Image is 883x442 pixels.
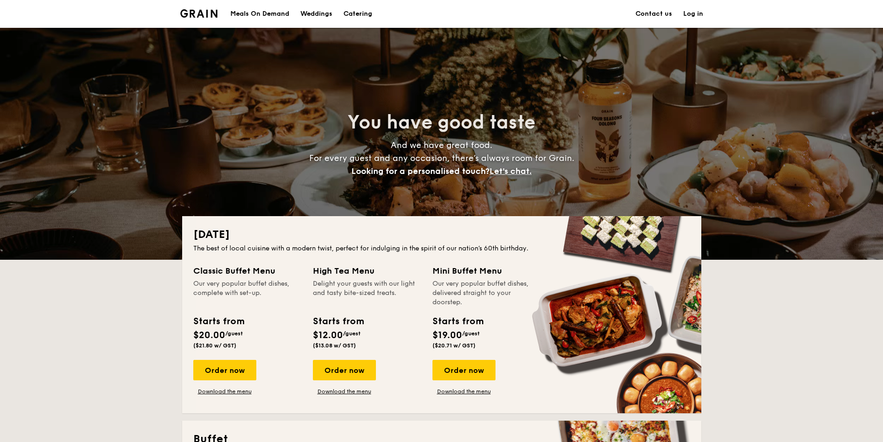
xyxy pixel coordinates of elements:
div: Starts from [313,314,363,328]
span: You have good taste [348,111,535,134]
span: Let's chat. [489,166,532,176]
span: /guest [462,330,480,337]
span: $19.00 [432,330,462,341]
div: Our very popular buffet dishes, complete with set-up. [193,279,302,307]
span: /guest [343,330,361,337]
div: Starts from [432,314,483,328]
div: Classic Buffet Menu [193,264,302,277]
a: Logotype [180,9,218,18]
div: Order now [313,360,376,380]
div: Starts from [193,314,244,328]
div: Delight your guests with our light and tasty bite-sized treats. [313,279,421,307]
div: Order now [432,360,495,380]
a: Download the menu [193,388,256,395]
div: The best of local cuisine with a modern twist, perfect for indulging in the spirit of our nation’... [193,244,690,253]
div: Order now [193,360,256,380]
span: $12.00 [313,330,343,341]
span: $20.00 [193,330,225,341]
a: Download the menu [313,388,376,395]
a: Download the menu [432,388,495,395]
h2: [DATE] [193,227,690,242]
div: High Tea Menu [313,264,421,277]
span: ($21.80 w/ GST) [193,342,236,349]
span: And we have great food. For every guest and any occasion, there’s always room for Grain. [309,140,574,176]
span: ($20.71 w/ GST) [432,342,476,349]
span: Looking for a personalised touch? [351,166,489,176]
span: ($13.08 w/ GST) [313,342,356,349]
span: /guest [225,330,243,337]
div: Mini Buffet Menu [432,264,541,277]
img: Grain [180,9,218,18]
div: Our very popular buffet dishes, delivered straight to your doorstep. [432,279,541,307]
